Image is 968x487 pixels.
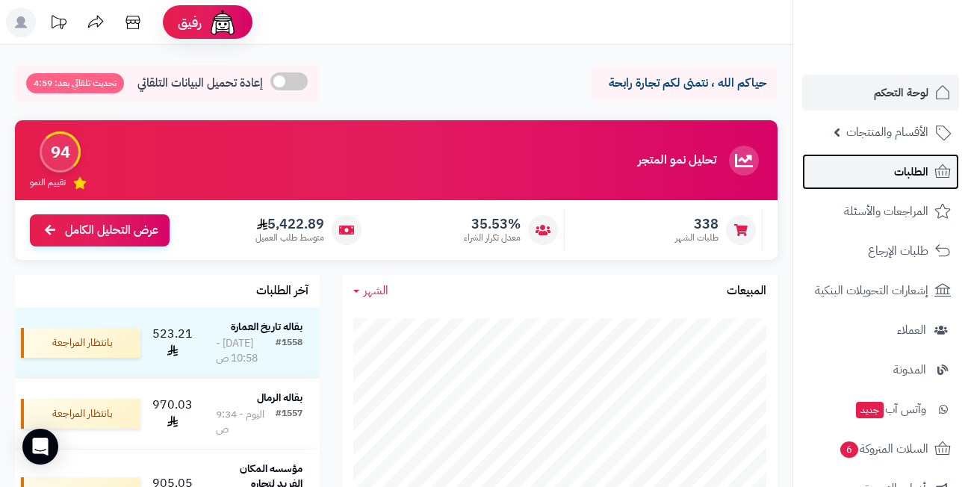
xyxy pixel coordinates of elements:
div: بانتظار المراجعة [21,328,140,358]
h3: آخر الطلبات [256,285,308,298]
a: لوحة التحكم [802,75,959,111]
span: متوسط طلب العميل [255,232,324,244]
span: المراجعات والأسئلة [844,201,928,222]
a: المراجعات والأسئلة [802,193,959,229]
a: الشهر [353,282,388,300]
a: السلات المتروكة6 [802,431,959,467]
span: الشهر [364,282,388,300]
div: اليوم - 9:34 ص [216,407,275,437]
span: الأقسام والمنتجات [846,122,928,143]
a: المدونة [802,352,959,388]
span: جديد [856,402,884,418]
span: 5,422.89 [255,216,324,232]
span: وآتس آب [854,399,926,420]
div: Open Intercom Messenger [22,429,58,465]
img: ai-face.png [208,7,238,37]
strong: بقاله تاريخ العمارة [231,319,302,335]
h3: تحليل نمو المتجر [638,154,716,167]
a: العملاء [802,312,959,348]
td: 523.21 [146,308,199,378]
span: تحديث تلقائي بعد: 4:59 [26,73,124,93]
a: الطلبات [802,154,959,190]
img: logo-2.png [866,11,954,43]
span: الطلبات [894,161,928,182]
span: العملاء [897,320,926,341]
strong: بقاله الرمال [257,390,302,406]
p: حياكم الله ، نتمنى لكم تجارة رابحة [602,75,766,92]
span: عرض التحليل الكامل [65,222,158,239]
span: إعادة تحميل البيانات التلقائي [137,75,263,92]
span: إشعارات التحويلات البنكية [815,280,928,301]
a: وآتس آبجديد [802,391,959,427]
a: عرض التحليل الكامل [30,214,170,246]
a: إشعارات التحويلات البنكية [802,273,959,308]
div: #1557 [276,407,302,437]
a: طلبات الإرجاع [802,233,959,269]
span: طلبات الإرجاع [868,241,928,261]
div: #1558 [276,336,302,366]
span: معدل تكرار الشراء [464,232,521,244]
span: لوحة التحكم [874,82,928,103]
span: المدونة [893,359,926,380]
a: تحديثات المنصة [40,7,77,41]
div: [DATE] - 10:58 ص [216,336,275,366]
span: رفيق [178,13,202,31]
span: 35.53% [464,216,521,232]
td: 970.03 [146,379,199,449]
h3: المبيعات [727,285,766,298]
span: السلات المتروكة [839,438,928,459]
span: 6 [840,441,859,459]
div: بانتظار المراجعة [21,399,140,429]
span: 338 [675,216,719,232]
span: طلبات الشهر [675,232,719,244]
span: تقييم النمو [30,176,66,189]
